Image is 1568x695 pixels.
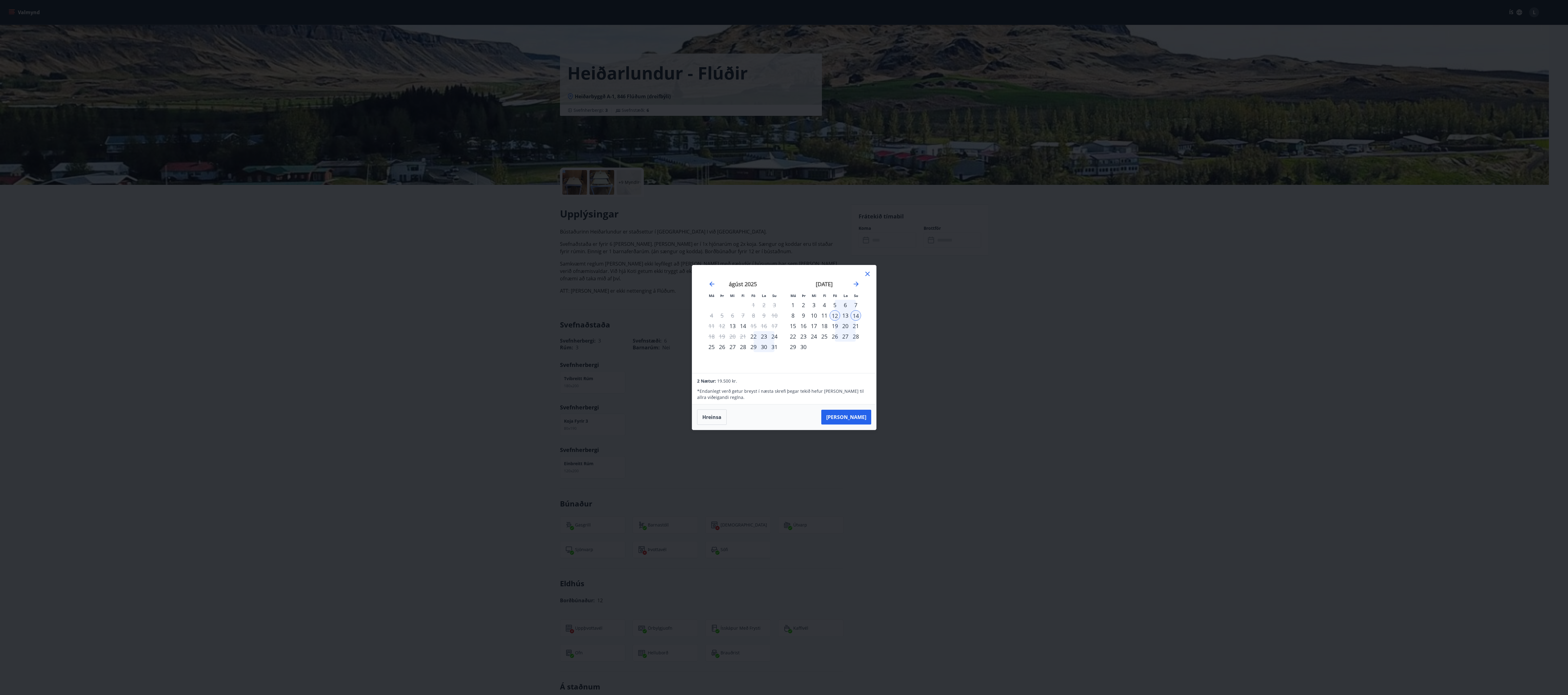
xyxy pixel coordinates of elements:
td: Not available. fimmtudagur, 7. ágúst 2025 [738,310,748,321]
div: 1 [788,300,798,310]
td: Choose þriðjudagur, 23. september 2025 as your check-in date. It’s available. [798,331,809,342]
div: Move backward to switch to the previous month. [708,280,716,288]
td: Not available. þriðjudagur, 19. ágúst 2025 [717,331,727,342]
small: La [843,293,848,298]
div: 19 [830,321,840,331]
td: Not available. mánudagur, 18. ágúst 2025 [706,331,717,342]
div: 12 [830,310,840,321]
div: 26 [830,331,840,342]
small: Mi [730,293,735,298]
td: Choose laugardagur, 30. ágúst 2025 as your check-in date. It’s available. [759,342,769,352]
div: Aðeins innritun í boði [727,321,738,331]
div: 30 [798,342,809,352]
td: Not available. laugardagur, 9. ágúst 2025 [759,310,769,321]
span: 19.500 kr. [717,378,737,384]
td: Choose mánudagur, 15. september 2025 as your check-in date. It’s available. [788,321,798,331]
td: Choose miðvikudagur, 27. ágúst 2025 as your check-in date. It’s available. [727,342,738,352]
div: 27 [840,331,851,342]
div: 10 [809,310,819,321]
td: Choose mánudagur, 22. september 2025 as your check-in date. It’s available. [788,331,798,342]
div: 13 [840,310,851,321]
td: Choose miðvikudagur, 24. september 2025 as your check-in date. It’s available. [809,331,819,342]
td: Not available. miðvikudagur, 20. ágúst 2025 [727,331,738,342]
td: Choose fimmtudagur, 14. ágúst 2025 as your check-in date. It’s available. [738,321,748,331]
div: 24 [769,331,780,342]
div: 18 [819,321,830,331]
div: 6 [840,300,851,310]
div: 23 [759,331,769,342]
div: 11 [819,310,830,321]
div: 15 [788,321,798,331]
td: Choose fimmtudagur, 18. september 2025 as your check-in date. It’s available. [819,321,830,331]
div: 21 [851,321,861,331]
td: Choose þriðjudagur, 30. september 2025 as your check-in date. It’s available. [798,342,809,352]
div: 23 [798,331,809,342]
div: 3 [809,300,819,310]
div: 25 [706,342,717,352]
div: Aðeins útritun í boði [748,321,759,331]
td: Not available. mánudagur, 4. ágúst 2025 [706,310,717,321]
button: [PERSON_NAME] [821,410,871,425]
div: 25 [819,331,830,342]
td: Choose fimmtudagur, 25. september 2025 as your check-in date. It’s available. [819,331,830,342]
small: Má [790,293,796,298]
td: Not available. föstudagur, 8. ágúst 2025 [748,310,759,321]
div: 28 [851,331,861,342]
td: Choose laugardagur, 23. ágúst 2025 as your check-in date. It’s available. [759,331,769,342]
td: Not available. sunnudagur, 17. ágúst 2025 [769,321,780,331]
div: Move forward to switch to the next month. [852,280,860,288]
div: 29 [788,342,798,352]
td: Choose föstudagur, 19. september 2025 as your check-in date. It’s available. [830,321,840,331]
div: 5 [830,300,840,310]
small: Þr [720,293,724,298]
td: Choose mánudagur, 8. september 2025 as your check-in date. It’s available. [788,310,798,321]
td: Choose laugardagur, 20. september 2025 as your check-in date. It’s available. [840,321,851,331]
td: Choose miðvikudagur, 17. september 2025 as your check-in date. It’s available. [809,321,819,331]
p: * Endanlegt verð getur breyst í næsta skrefi þegar tekið hefur [PERSON_NAME] til allra viðeigandi... [697,388,871,400]
small: La [762,293,766,298]
td: Not available. sunnudagur, 10. ágúst 2025 [769,310,780,321]
small: Su [772,293,777,298]
small: Su [854,293,858,298]
small: Má [709,293,714,298]
div: Calendar [700,273,869,366]
td: Choose föstudagur, 15. ágúst 2025 as your check-in date. It’s available. [748,321,759,331]
td: Not available. fimmtudagur, 21. ágúst 2025 [738,331,748,342]
td: Choose sunnudagur, 28. september 2025 as your check-in date. It’s available. [851,331,861,342]
div: 7 [851,300,861,310]
small: Fi [741,293,745,298]
td: Choose miðvikudagur, 3. september 2025 as your check-in date. It’s available. [809,300,819,310]
div: 9 [798,310,809,321]
div: 14 [851,310,861,321]
td: Not available. mánudagur, 11. ágúst 2025 [706,321,717,331]
td: Choose mánudagur, 1. september 2025 as your check-in date. It’s available. [788,300,798,310]
td: Choose miðvikudagur, 13. ágúst 2025 as your check-in date. It’s available. [727,321,738,331]
div: 16 [798,321,809,331]
td: Choose sunnudagur, 7. september 2025 as your check-in date. It’s available. [851,300,861,310]
small: Þr [802,293,806,298]
div: 24 [809,331,819,342]
td: Choose fimmtudagur, 28. ágúst 2025 as your check-in date. It’s available. [738,342,748,352]
td: Choose þriðjudagur, 26. ágúst 2025 as your check-in date. It’s available. [717,342,727,352]
td: Choose þriðjudagur, 2. september 2025 as your check-in date. It’s available. [798,300,809,310]
td: Choose sunnudagur, 21. september 2025 as your check-in date. It’s available. [851,321,861,331]
td: Choose sunnudagur, 24. ágúst 2025 as your check-in date. It’s available. [769,331,780,342]
div: 31 [769,342,780,352]
div: 17 [809,321,819,331]
td: Choose laugardagur, 27. september 2025 as your check-in date. It’s available. [840,331,851,342]
td: Not available. þriðjudagur, 12. ágúst 2025 [717,321,727,331]
td: Not available. miðvikudagur, 6. ágúst 2025 [727,310,738,321]
div: 8 [788,310,798,321]
div: Aðeins innritun í boði [748,331,759,342]
td: Choose föstudagur, 22. ágúst 2025 as your check-in date. It’s available. [748,331,759,342]
td: Choose laugardagur, 6. september 2025 as your check-in date. It’s available. [840,300,851,310]
td: Selected as end date. sunnudagur, 14. september 2025 [851,310,861,321]
div: 2 [798,300,809,310]
div: 20 [840,321,851,331]
td: Choose þriðjudagur, 16. september 2025 as your check-in date. It’s available. [798,321,809,331]
small: Mi [812,293,816,298]
td: Choose föstudagur, 26. september 2025 as your check-in date. It’s available. [830,331,840,342]
div: 26 [717,342,727,352]
strong: ágúst 2025 [729,280,757,288]
small: Fi [823,293,826,298]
